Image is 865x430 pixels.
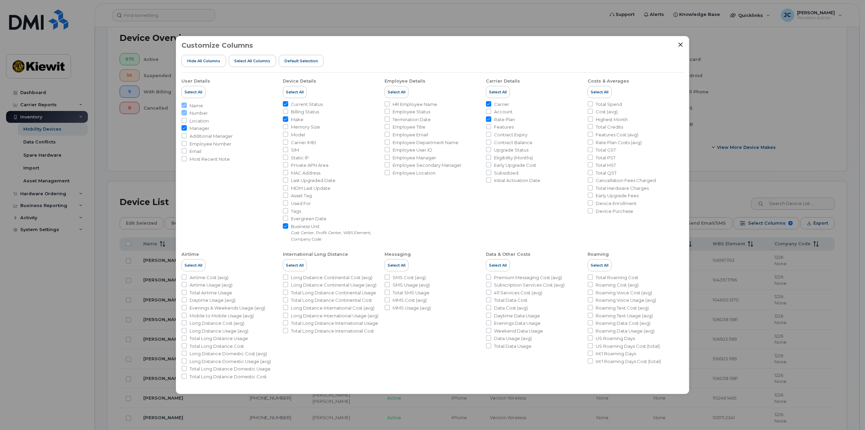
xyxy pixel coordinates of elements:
span: Long Distance Domestic Usage (avg) [190,358,271,365]
span: Most Recent Note [190,156,230,162]
span: Total Long Distance Domestic Cost [190,374,267,380]
button: Close [677,42,684,48]
span: Total Airtime Usage [190,290,232,296]
span: MAC Address [291,170,320,176]
span: Roaming Text Cost (avg) [596,305,649,311]
span: Airtime Cost (avg) [190,274,228,281]
span: Int'l Roaming Days Cost (total) [596,358,661,365]
span: Contract Balance [494,139,533,146]
span: Data Cost (avg) [494,305,528,311]
span: Device Purchase [596,208,633,214]
span: Number [190,110,208,116]
span: Select All [184,263,202,268]
span: Roaming Data Cost (avg) [596,320,650,326]
span: MMS Usage (avg) [393,305,431,311]
span: Select All [489,89,507,95]
div: User Details [181,78,210,84]
span: Termination Date [393,116,431,123]
span: Early Upgrade Cost [494,162,536,168]
button: Select all Columns [229,55,276,67]
span: Features [494,124,514,130]
span: Last Upgraded Date [291,177,336,184]
span: Total Long Distance International Cost [291,328,374,334]
span: Static IP [291,155,309,161]
div: Costs & Averages [588,78,629,84]
span: Select All [489,263,507,268]
span: Tags [291,208,301,214]
span: Rate Plan Costs (avg) [596,139,642,146]
span: Select All [286,263,304,268]
span: Subsidized [494,170,518,176]
span: Select All [591,89,609,95]
span: Long Distance Cost (avg) [190,320,244,326]
button: Select All [588,86,612,98]
span: Long Distance International Usage (avg) [291,313,378,319]
span: Total Long Distance International Usage [291,320,378,326]
span: Total Long Distance Continental Usage [291,290,376,296]
span: Select all Columns [234,58,270,64]
span: Cost (avg) [596,109,618,115]
span: Account [494,109,513,115]
span: Billing Status [291,109,319,115]
span: Premium Messaging Cost (avg) [494,274,562,281]
span: Email [190,148,201,155]
span: Carrier IMEI [291,139,316,146]
span: Mobile to Mobile Usage (avg) [190,313,254,319]
button: Select All [181,86,205,98]
span: Employee Location [393,170,436,176]
div: Airtime [181,251,199,257]
div: Data & Other Costs [486,251,530,257]
span: Employee Number [190,141,231,147]
span: Employee Manager [393,155,436,161]
span: SMS Usage (avg) [393,282,430,288]
div: Messaging [385,251,411,257]
span: Employee Status [393,109,430,115]
span: Evenings & Weekends Usage (avg) [190,305,265,311]
span: Eligibility (Months) [494,155,533,161]
span: Contract Expiry [494,132,527,138]
span: Total Roaming Cost [596,274,638,281]
span: Long Distance Continental Cost (avg) [291,274,372,281]
span: Memory Size [291,124,320,130]
span: Manager [190,125,209,132]
span: Airtime Usage (avg) [190,282,232,288]
span: Daytime Data Usage [494,313,540,319]
button: Select All [181,259,205,271]
span: Total Long Distance Cost [190,343,244,349]
button: Select All [486,86,510,98]
span: Evenings Data Usage [494,320,541,326]
span: Employee Department Name [393,139,459,146]
span: Total Credits [596,124,623,130]
span: Employee Email [393,132,428,138]
span: Private APN Area [291,162,328,168]
button: Hide All Columns [181,55,226,67]
span: Cancellation Fees Charged [596,177,656,184]
span: Make [291,116,303,123]
small: Cost Center, Profit Center, WBS Element, Company Code [291,230,372,242]
span: Device Enrollment [596,200,637,207]
span: Select All [388,263,405,268]
span: US Roaming Days [596,335,635,342]
span: Roaming Cost (avg) [596,282,639,288]
span: Highest Month [596,116,628,123]
iframe: Messenger Launcher [836,401,860,425]
span: HR Employee Name [393,101,437,108]
div: International Long Distance [283,251,348,257]
span: Carrier [494,101,509,108]
span: Location [190,118,209,124]
div: Roaming [588,251,609,257]
span: Total Long Distance Continental Cost [291,297,372,303]
span: Employee Secondary Manager [393,162,462,168]
span: Employee Title [393,124,425,130]
span: Long Distance Domestic Cost (avg) [190,350,267,357]
span: SMS Cost (avg) [393,274,426,281]
button: Default Selection [279,55,324,67]
span: Total QST [596,170,617,176]
button: Select All [486,259,510,271]
span: Roaming Voice Usage (avg) [596,297,656,303]
div: Device Details [283,78,316,84]
div: Employee Details [385,78,425,84]
span: Long Distance International Cost (avg) [291,305,374,311]
span: Evergreen Date [291,216,326,222]
button: Select All [588,259,612,271]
